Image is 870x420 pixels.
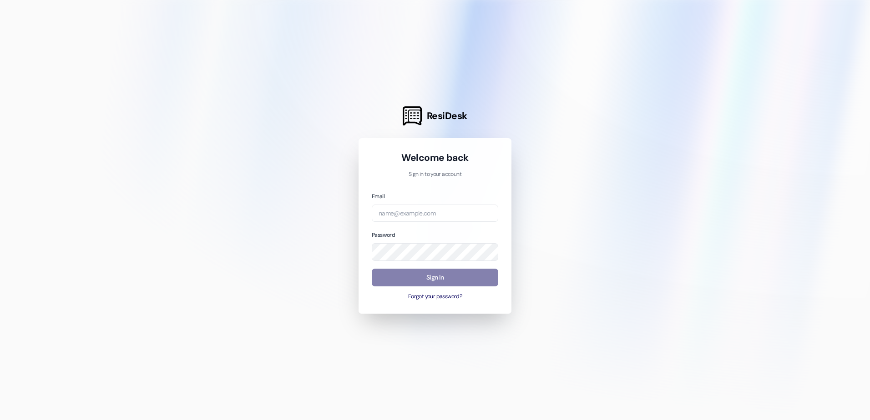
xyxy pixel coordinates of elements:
button: Forgot your password? [372,293,498,301]
button: Sign In [372,269,498,286]
img: ResiDesk Logo [403,106,422,125]
label: Password [372,231,395,239]
span: ResiDesk [427,110,467,122]
h1: Welcome back [372,151,498,164]
input: name@example.com [372,205,498,222]
p: Sign in to your account [372,170,498,179]
label: Email [372,193,384,200]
